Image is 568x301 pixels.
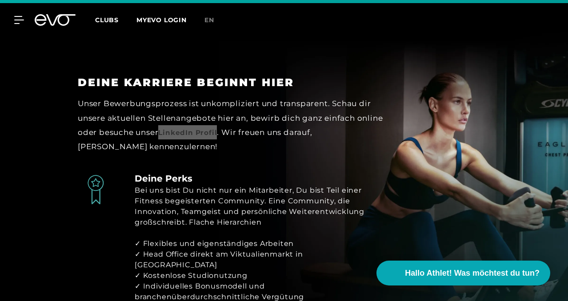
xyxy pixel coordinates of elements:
span: en [204,16,214,24]
span: Clubs [95,16,119,24]
a: MYEVO LOGIN [136,16,187,24]
h4: Deine Perks [135,172,192,185]
div: Unser Bewerbungsprozess ist unkompliziert und transparent. Schau dir unsere aktuellen Stellenange... [78,96,384,154]
a: LinkedIn Profil [158,128,217,137]
a: Clubs [95,16,136,24]
span: Hallo Athlet! Was möchtest du tun? [405,267,540,279]
div: Bei uns bist Du nicht nur ein Mitarbeiter, Du bist Teil einer Fitness begeisterten Community. Ein... [135,185,384,228]
button: Hallo Athlet! Was möchtest du tun? [376,261,550,285]
a: en [204,15,225,25]
h3: DEINE KARRIERE BEGINNT HIER [78,76,384,89]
